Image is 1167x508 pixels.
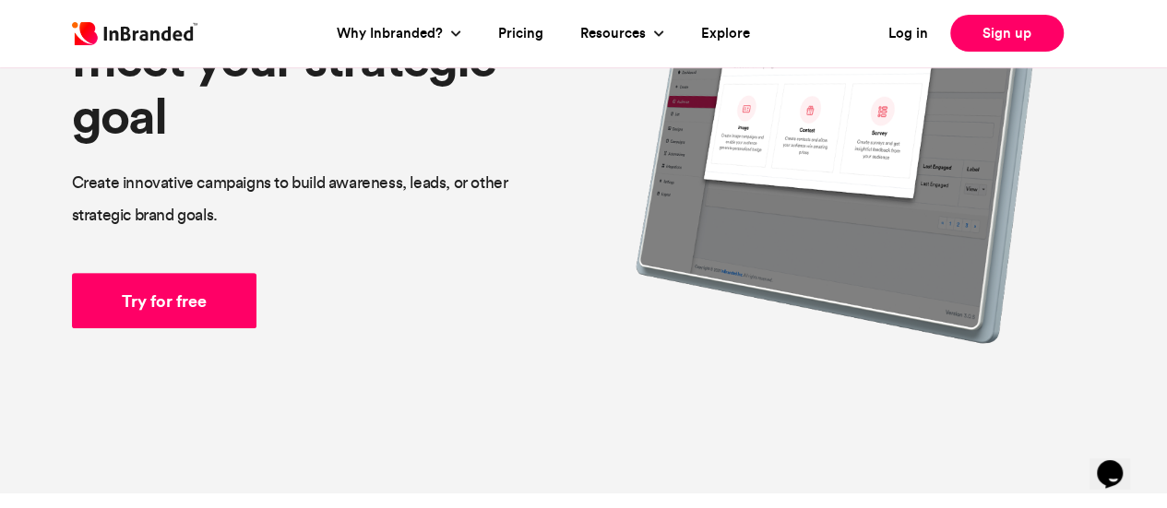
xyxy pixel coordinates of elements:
[580,23,650,44] a: Resources
[72,166,570,230] p: Create innovative campaigns to build awareness, leads, or other strategic brand goals.
[337,23,447,44] a: Why Inbranded?
[498,23,543,44] a: Pricing
[701,23,750,44] a: Explore
[72,22,197,45] img: Inbranded
[72,273,256,328] a: Try for free
[1090,434,1149,490] iframe: chat widget
[950,15,1064,52] a: Sign up
[888,23,928,44] a: Log in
